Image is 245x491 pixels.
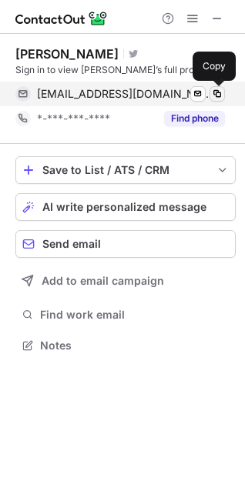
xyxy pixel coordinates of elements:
span: Find work email [40,308,230,322]
button: Add to email campaign [15,267,236,295]
button: Reveal Button [164,111,225,126]
div: Sign in to view [PERSON_NAME]’s full profile [15,63,236,77]
button: Find work email [15,304,236,326]
div: Save to List / ATS / CRM [42,164,209,176]
span: AI write personalized message [42,201,206,213]
span: [EMAIL_ADDRESS][DOMAIN_NAME] [37,87,213,101]
span: Add to email campaign [42,275,164,287]
button: save-profile-one-click [15,156,236,184]
div: [PERSON_NAME] [15,46,119,62]
button: Send email [15,230,236,258]
img: ContactOut v5.3.10 [15,9,108,28]
button: AI write personalized message [15,193,236,221]
button: Notes [15,335,236,356]
span: Send email [42,238,101,250]
span: Notes [40,339,230,352]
